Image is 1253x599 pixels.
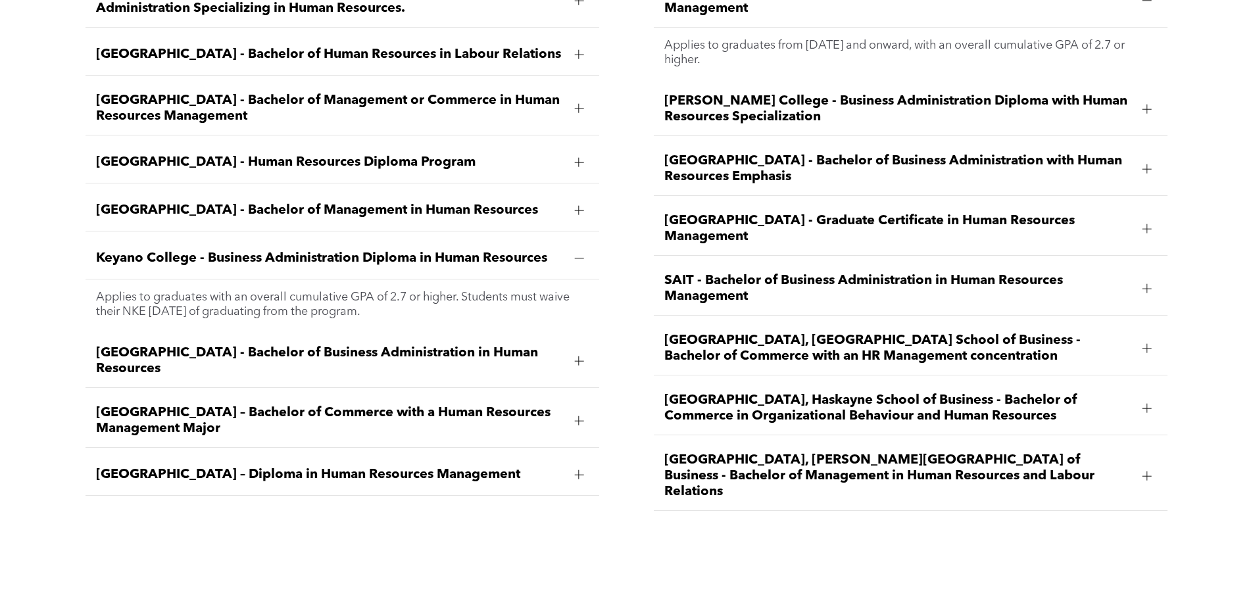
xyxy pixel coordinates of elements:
[664,393,1132,424] span: [GEOGRAPHIC_DATA], Haskayne School of Business - Bachelor of Commerce in Organizational Behaviour...
[664,213,1132,245] span: [GEOGRAPHIC_DATA] - Graduate Certificate in Human Resources Management
[664,38,1157,67] p: Applies to graduates from [DATE] and onward, with an overall cumulative GPA of 2.7 or higher.
[96,467,564,483] span: [GEOGRAPHIC_DATA] – Diploma in Human Resources Management
[664,93,1132,125] span: [PERSON_NAME] College - Business Administration Diploma with Human Resources Specialization
[96,93,564,124] span: [GEOGRAPHIC_DATA] - Bachelor of Management or Commerce in Human Resources Management
[664,452,1132,500] span: [GEOGRAPHIC_DATA], [PERSON_NAME][GEOGRAPHIC_DATA] of Business - Bachelor of Management in Human R...
[96,203,564,218] span: [GEOGRAPHIC_DATA] - Bachelor of Management in Human Resources
[664,273,1132,304] span: SAIT - Bachelor of Business Administration in Human Resources Management
[664,153,1132,185] span: [GEOGRAPHIC_DATA] - Bachelor of Business Administration with Human Resources Emphasis
[96,251,564,266] span: Keyano College - Business Administration Diploma in Human Resources
[96,345,564,377] span: [GEOGRAPHIC_DATA] - Bachelor of Business Administration in Human Resources
[96,290,589,319] p: Applies to graduates with an overall cumulative GPA of 2.7 or higher. Students must waive their N...
[664,333,1132,364] span: [GEOGRAPHIC_DATA], [GEOGRAPHIC_DATA] School of Business - Bachelor of Commerce with an HR Managem...
[96,47,564,62] span: [GEOGRAPHIC_DATA] - Bachelor of Human Resources in Labour Relations
[96,155,564,170] span: [GEOGRAPHIC_DATA] - Human Resources Diploma Program
[96,405,564,437] span: [GEOGRAPHIC_DATA] – Bachelor of Commerce with a Human Resources Management Major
